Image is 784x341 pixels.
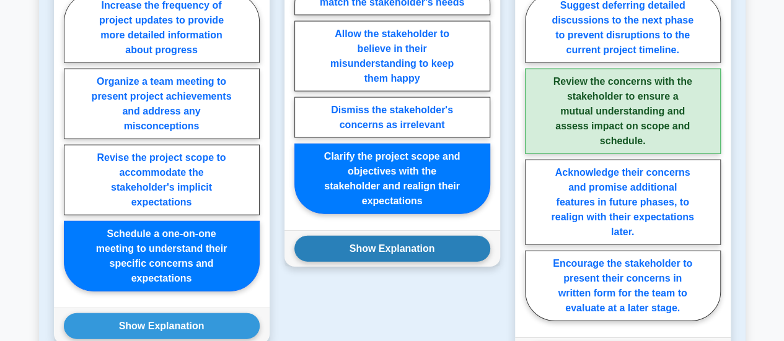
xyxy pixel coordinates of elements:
label: Dismiss the stakeholder's concerns as irrelevant [294,97,490,138]
label: Schedule a one-on-one meeting to understand their specific concerns and expectations [64,221,260,291]
button: Show Explanation [294,236,490,262]
label: Clarify the project scope and objectives with the stakeholder and realign their expectations [294,144,490,214]
label: Organize a team meeting to present project achievements and address any misconceptions [64,69,260,139]
label: Encourage the stakeholder to present their concerns in written form for the team to evaluate at a... [525,251,721,321]
label: Review the concerns with the stakeholder to ensure a mutual understanding and assess impact on sc... [525,69,721,154]
label: Acknowledge their concerns and promise additional features in future phases, to realign with thei... [525,160,721,245]
label: Allow the stakeholder to believe in their misunderstanding to keep them happy [294,21,490,92]
label: Revise the project scope to accommodate the stakeholder's implicit expectations [64,145,260,215]
button: Show Explanation [64,313,260,339]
